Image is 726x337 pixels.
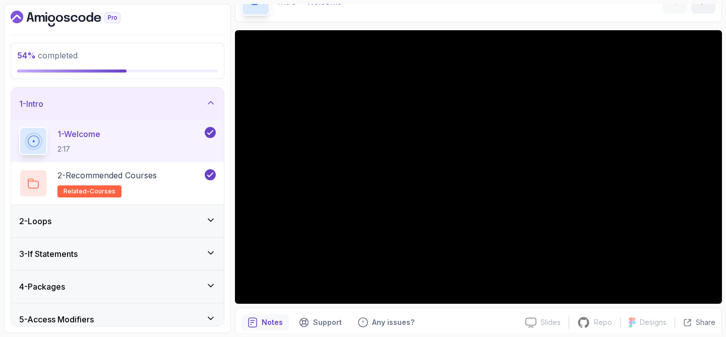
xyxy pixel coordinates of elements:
p: 2:17 [57,144,100,154]
p: Notes [262,317,283,327]
button: Share [675,317,715,327]
button: 1-Welcome2:17 [19,127,216,155]
h3: 2 - Loops [19,215,51,227]
button: 3-If Statements [11,238,224,270]
button: Support button [293,314,348,330]
h3: 1 - Intro [19,98,43,110]
button: 5-Access Modifiers [11,303,224,335]
p: 1 - Welcome [57,128,100,140]
h3: 3 - If Statements [19,248,78,260]
p: Any issues? [372,317,414,327]
button: 2-Loops [11,205,224,237]
p: 2 - Recommended Courses [57,169,157,181]
h3: 4 - Packages [19,281,65,293]
button: notes button [241,314,289,330]
button: 4-Packages [11,271,224,303]
span: related-courses [64,187,115,195]
button: 2-Recommended Coursesrelated-courses [19,169,216,197]
span: 54 % [17,50,36,60]
p: Support [313,317,342,327]
a: Dashboard [11,11,144,27]
p: Designs [640,317,667,327]
button: Feedback button [352,314,420,330]
iframe: 1 - Hi [235,30,722,304]
button: 1-Intro [11,88,224,120]
h3: 5 - Access Modifiers [19,313,94,325]
p: Share [696,317,715,327]
span: completed [17,50,78,60]
p: Slides [540,317,561,327]
p: Repo [594,317,612,327]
